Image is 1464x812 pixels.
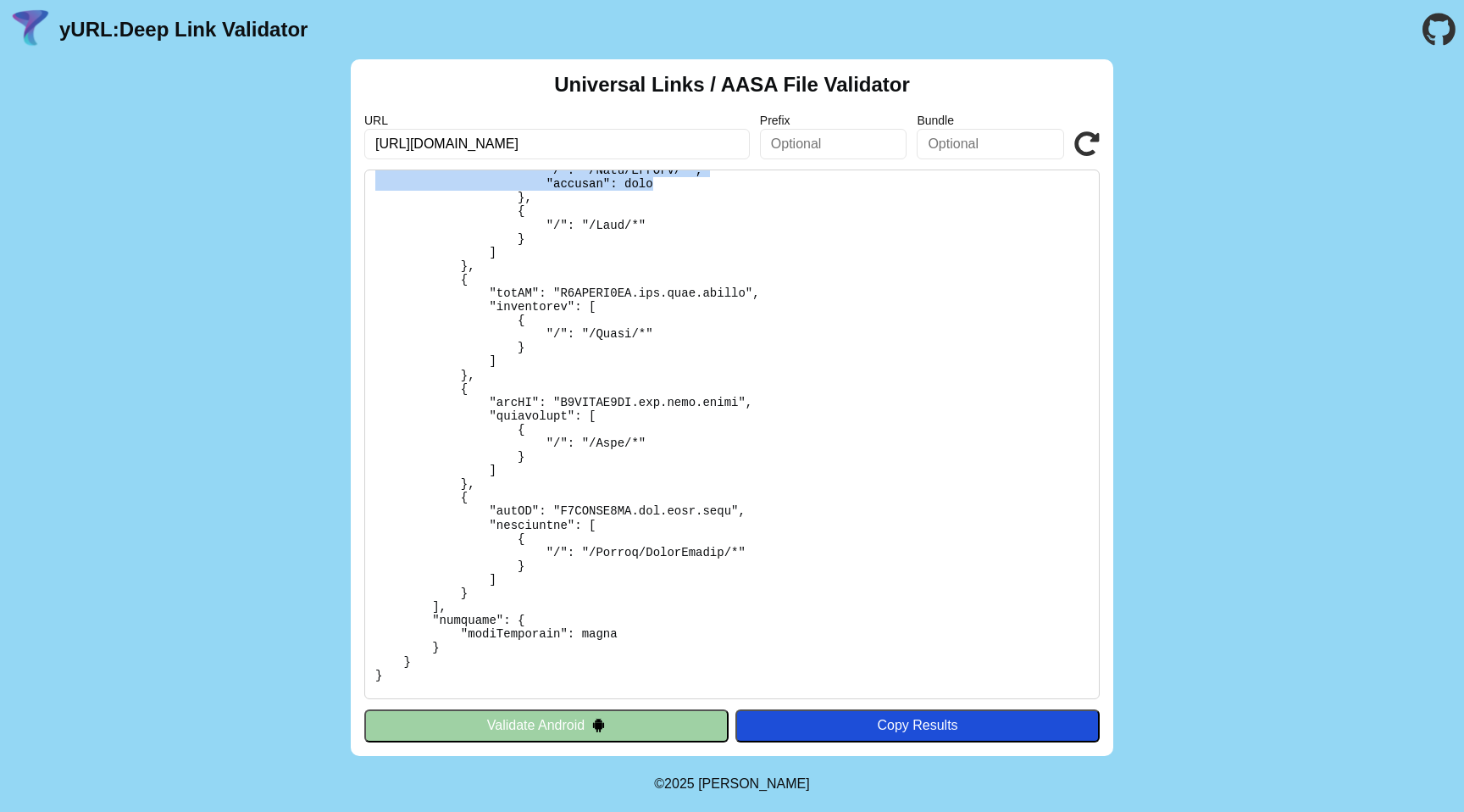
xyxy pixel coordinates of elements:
[654,756,809,812] footer: ©
[917,114,1064,127] label: Bundle
[698,776,810,791] a: Michael Ibragimchayev's Personal Site
[364,129,750,159] input: Required
[917,129,1064,159] input: Optional
[735,709,1100,742] button: Copy Results
[59,18,308,42] a: yURL:Deep Link Validator
[554,73,910,97] h2: Universal Links / AASA File Validator
[744,718,1091,733] div: Copy Results
[364,114,750,127] label: URL
[664,776,695,791] span: 2025
[760,129,907,159] input: Optional
[8,8,53,52] img: yURL Logo
[760,114,907,127] label: Prefix
[364,709,729,742] button: Validate Android
[364,170,1100,699] pre: Lorem ipsu do: sitam://cons.adip.el/.sedd-eiusm/tempo-inc-utla-etdoloremag Al Enimadmi: Veni Quis...
[591,718,606,732] img: droidIcon.svg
